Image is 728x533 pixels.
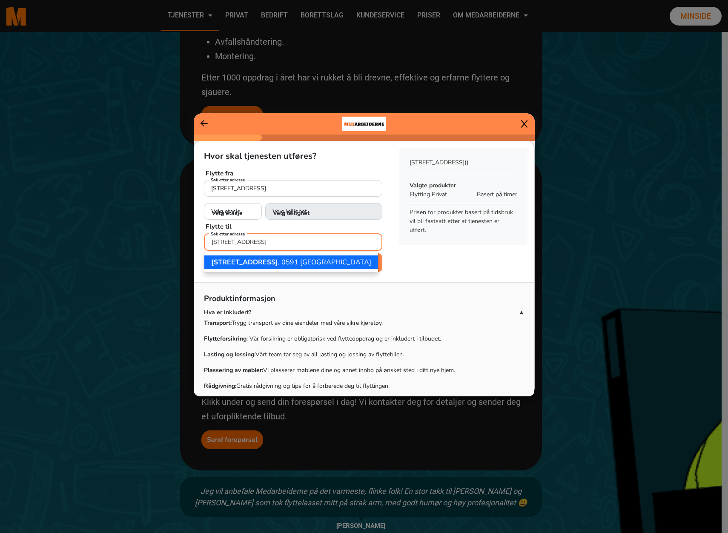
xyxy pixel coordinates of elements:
p: Produktinformasjon [204,293,524,308]
input: Søk... [204,180,382,197]
p: : Vår forsikring er obligatorisk ved flytteoppdrag og er inkludert i tilbudet. [204,334,524,343]
p: Prisen for produkter basert på tidsbruk vil bli fastsatt etter at tjenesten er utført. [410,208,517,235]
p: Gratis rådgivning og tips for å forberede deg til flyttingen. [204,381,524,390]
p: Vi plasserer møblene dine og annet innbo på ønsket sted i ditt nye hjem. [204,366,524,375]
p: [STREET_ADDRESS] [410,158,517,167]
b: Flytte fra [206,169,233,178]
strong: Transport: [204,319,232,327]
b: Valgte produkter [410,181,456,189]
p: Vårt team tar seg av all lasting og lossing av flyttebilen. [204,350,524,359]
label: Søk etter adresse [209,177,247,183]
span: () [464,158,468,166]
strong: Flytteforsikring [204,335,246,343]
span: Basert på timer [477,190,517,199]
strong: Plassering av møbler: [204,366,263,374]
ngb-highlight: , 0591 [GEOGRAPHIC_DATA] [211,258,371,267]
p: Flytting Privat [410,190,473,199]
span: [STREET_ADDRESS] [211,258,278,267]
p: Trygg transport av dine eiendeler med våre sikre kjøretøy. [204,318,524,327]
p: Hva er inkludert? [204,308,519,317]
input: Søk... [204,233,382,251]
h5: Hvor skal tjenesten utføres? [204,151,382,161]
strong: Lasting og lossing: [204,350,255,358]
b: Flytte til [206,222,232,231]
img: bacdd172-0455-430b-bf8f-cf411a8648e0 [342,113,386,135]
strong: Rådgivning: [204,382,236,390]
span: ▲ [519,308,524,316]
